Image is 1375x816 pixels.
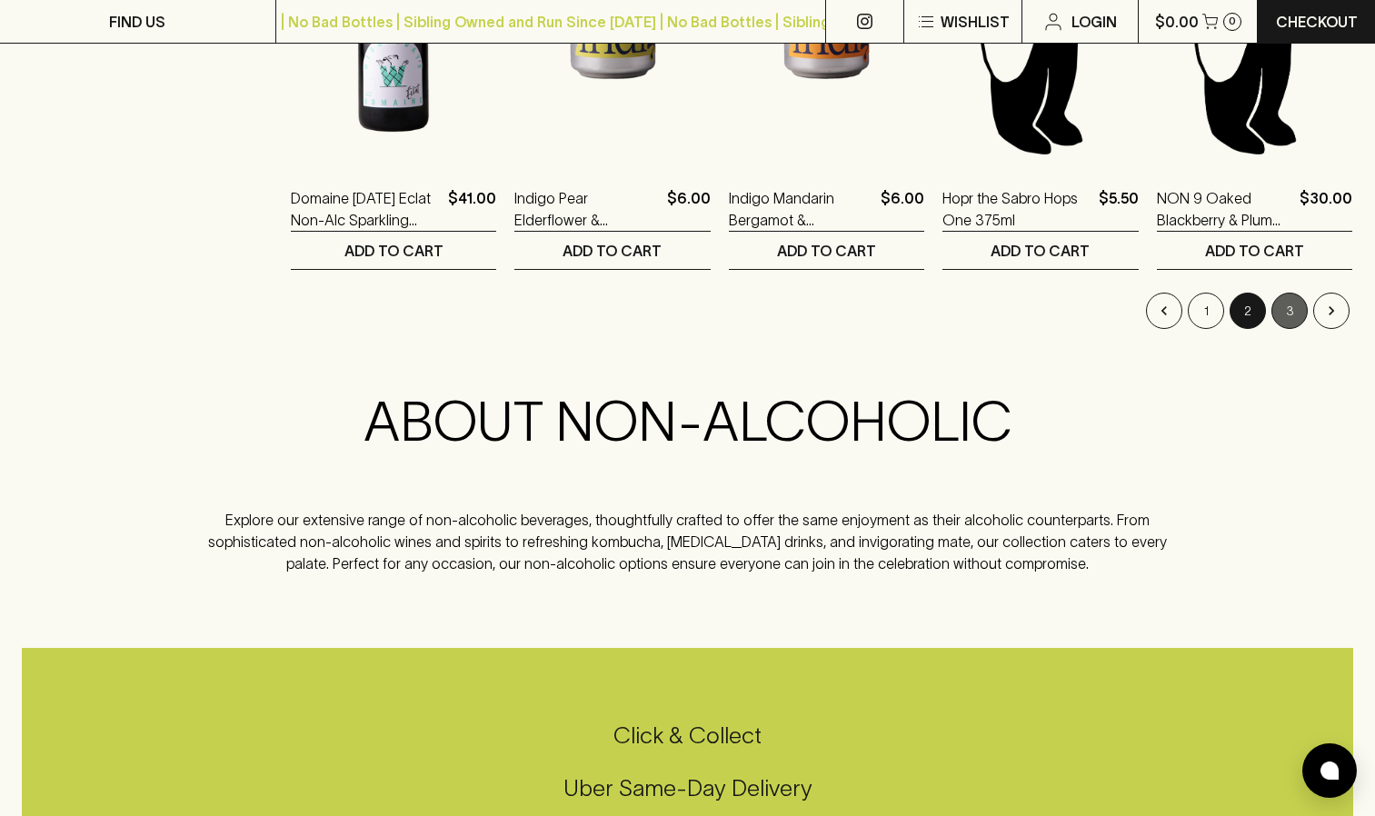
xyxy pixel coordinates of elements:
[667,187,711,231] p: $6.00
[1276,11,1358,33] p: Checkout
[1230,293,1266,329] button: page 2
[777,240,876,262] p: ADD TO CART
[514,187,660,231] a: Indigo Pear Elderflower & Cardamom Soda 330ml
[22,773,1353,803] h5: Uber Same-Day Delivery
[344,240,443,262] p: ADD TO CART
[22,721,1353,751] h5: Click & Collect
[291,293,1352,329] nav: pagination navigation
[1188,293,1224,329] button: Go to page 1
[448,187,496,231] p: $41.00
[729,187,874,231] a: Indigo Mandarin Bergamot & [PERSON_NAME] Soda 330ml
[1157,187,1293,231] a: NON 9 Oaked Blackberry & Plum 750ml
[1313,293,1350,329] button: Go to next page
[942,187,1091,231] a: Hopr the Sabro Hops One 375ml
[1099,187,1139,231] p: $5.50
[881,187,924,231] p: $6.00
[206,389,1169,454] h2: ABOUT NON-ALCOHOLIC
[206,509,1169,574] p: Explore our extensive range of non-alcoholic beverages, thoughtfully crafted to offer the same en...
[1146,293,1182,329] button: Go to previous page
[729,232,925,269] button: ADD TO CART
[1271,293,1308,329] button: Go to page 3
[1229,16,1236,26] p: 0
[1300,187,1352,231] p: $30.00
[991,240,1090,262] p: ADD TO CART
[1155,11,1199,33] p: $0.00
[1205,240,1304,262] p: ADD TO CART
[291,232,496,269] button: ADD TO CART
[109,11,165,33] p: FIND US
[1320,761,1339,780] img: bubble-icon
[941,11,1010,33] p: Wishlist
[563,240,662,262] p: ADD TO CART
[514,232,711,269] button: ADD TO CART
[1071,11,1117,33] p: Login
[1157,232,1353,269] button: ADD TO CART
[942,232,1139,269] button: ADD TO CART
[291,187,441,231] a: Domaine [DATE] Eclat Non-Alc Sparkling [GEOGRAPHIC_DATA]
